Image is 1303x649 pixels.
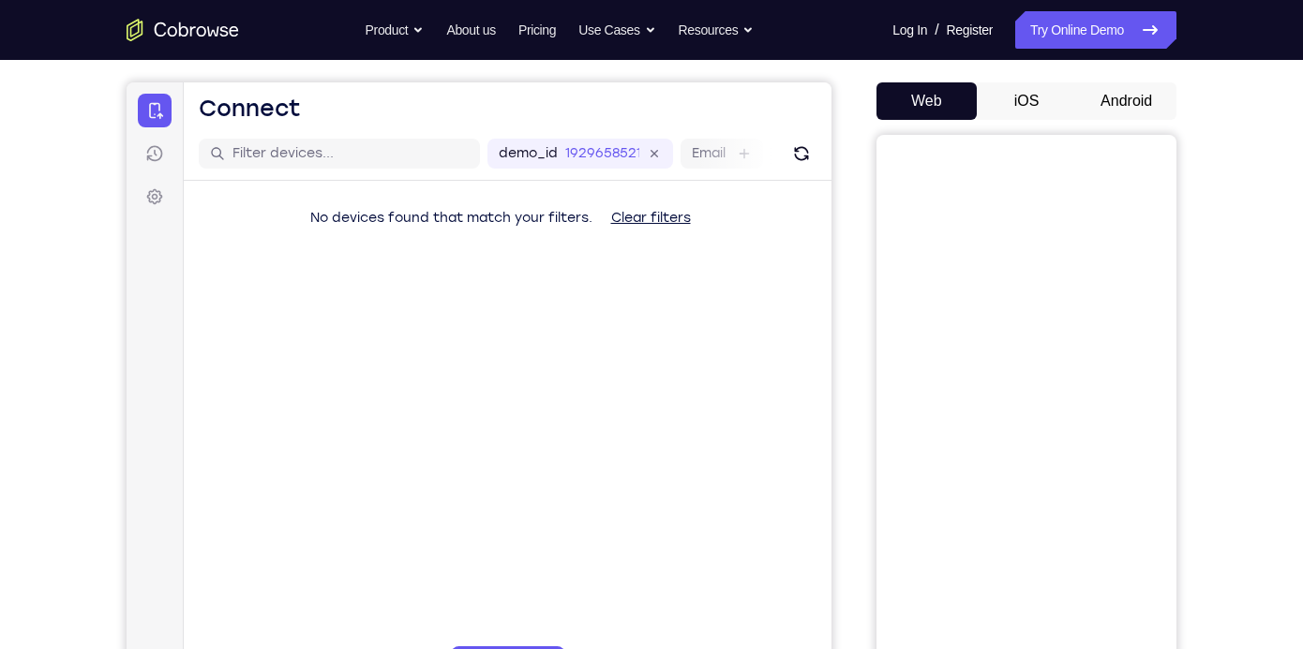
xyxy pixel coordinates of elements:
[127,19,239,41] a: Go to the home page
[324,564,438,601] button: 6-digit code
[679,11,755,49] button: Resources
[876,82,977,120] button: Web
[1015,11,1176,49] a: Try Online Demo
[446,11,495,49] a: About us
[947,11,993,49] a: Register
[578,11,655,49] button: Use Cases
[1076,82,1176,120] button: Android
[366,11,425,49] button: Product
[935,19,938,41] span: /
[470,117,579,155] button: Clear filters
[977,82,1077,120] button: iOS
[892,11,927,49] a: Log In
[518,11,556,49] a: Pricing
[184,127,466,143] span: No devices found that match your filters.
